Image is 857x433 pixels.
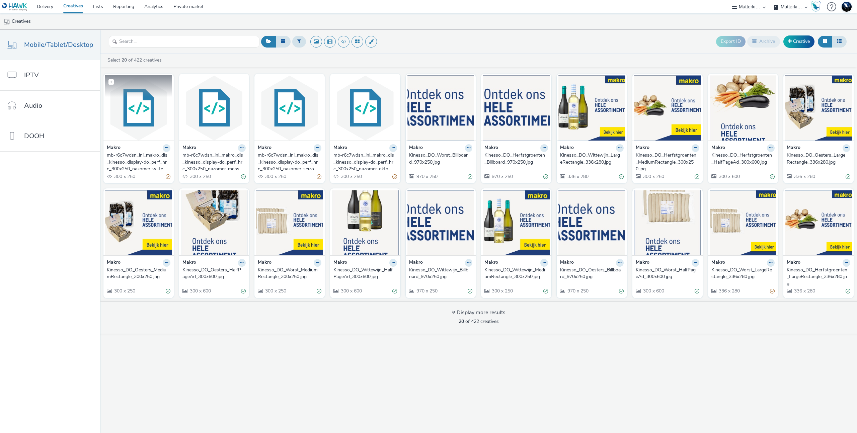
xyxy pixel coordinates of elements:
img: Kinesso_DO_Oesters_LargeRectangle_336x280.jpg visual [785,75,852,141]
div: Kinesso_DO_Worst_Billboard_970x250.jpg [409,152,470,166]
span: 300 x 250 [264,288,286,294]
a: Kinesso_DO_Oesters_Billboard_970x250.jpg [560,267,624,280]
a: mb-r6c7wdsn_ini_makro_dis_kinesso_display-do_perf_hrc_300x250_nazomer-wittewijn_tag:D428622447 [107,152,170,172]
strong: Makro [258,259,271,267]
strong: Makro [560,259,574,267]
div: Kinesso_DO_Wittewijn_LargeRectangle_336x280.jpg [560,152,621,166]
strong: Makro [182,259,196,267]
span: Mobile/Tablet/Desktop [24,40,93,50]
img: Kinesso_DO_Herfstgroenten_LargeRectangle_336x280.jpg visual [785,190,852,255]
strong: Makro [787,259,800,267]
div: Partially valid [166,173,170,180]
strong: Makro [711,144,725,152]
div: Valid [619,173,624,180]
a: mb-r6c7wdsn_ini_makro_dis_kinesso_display-do_perf_hrc_300x250_nazomer-mosseloester_tag:D428622435 [182,152,246,172]
span: 300 x 250 [642,173,664,180]
span: 336 x 280 [718,288,740,294]
span: Audio [24,101,42,110]
img: mb-r6c7wdsn_ini_makro_dis_kinesso_display-do_perf_hrc_300x250_nazomer-mosseloester_tag:D428622435... [181,75,248,141]
a: Kinesso_DO_Herfstgroenten_Billboard_970x250.jpg [484,152,548,166]
a: mb-r6c7wdsn_ini_makro_dis_kinesso_display-do_perf_hrc_300x250_nazomer-oktoberfest_tag:D428237123 [333,152,397,172]
span: 300 x 250 [113,173,135,180]
img: Kinesso_DO_Herfstgroenten_Billboard_970x250.jpg visual [483,75,550,141]
strong: Makro [484,144,498,152]
div: mb-r6c7wdsn_ini_makro_dis_kinesso_display-do_perf_hrc_300x250_nazomer-seizoensgroente_tag:D428239046 [258,152,319,172]
a: Kinesso_DO_Herfstgroenten_HalfPageAd_300x600.jpg [711,152,775,166]
button: Table [832,36,847,47]
img: Kinesso_DO_Wittewijn_MediumRectangle_300x250.jpg visual [483,190,550,255]
strong: Makro [484,259,498,267]
div: Display more results [452,309,505,317]
div: Valid [392,288,397,295]
img: Kinesso_DO_Oesters_Billboard_970x250.jpg visual [558,190,625,255]
img: mb-r6c7wdsn_ini_makro_dis_kinesso_display-do_perf_hrc_300x250_nazomer-seizoensgroente_tag:D428239... [256,75,323,141]
div: Valid [695,288,699,295]
button: Grid [818,36,832,47]
strong: Makro [258,144,271,152]
strong: Makro [333,259,347,267]
div: mb-r6c7wdsn_ini_makro_dis_kinesso_display-do_perf_hrc_300x250_nazomer-wittewijn_tag:D428622447 [107,152,168,172]
a: Kinesso_DO_Worst_HalfPageAd_300x600.jpg [636,267,699,280]
span: 300 x 600 [718,173,740,180]
strong: Makro [787,144,800,152]
img: Kinesso_DO_Oesters_HalfPageAd_300x600.jpg visual [181,190,248,255]
strong: 20 [459,318,464,325]
div: Kinesso_DO_Oesters_Billboard_970x250.jpg [560,267,621,280]
a: Kinesso_DO_Wittewijn_Billboard_970x250.jpg [409,267,473,280]
a: Kinesso_DO_Oesters_LargeRectangle_336x280.jpg [787,152,850,166]
strong: Makro [636,259,649,267]
a: Kinesso_DO_Wittewijn_MediumRectangle_300x250.jpg [484,267,548,280]
div: Valid [695,173,699,180]
img: Kinesso_DO_Worst_LargeRectangle_336x280.jpg visual [710,190,777,255]
div: Kinesso_DO_Worst_LargeRectangle_336x280.jpg [711,267,772,280]
strong: Makro [107,144,121,152]
div: Kinesso_DO_Wittewijn_MediumRectangle_300x250.jpg [484,267,545,280]
div: Valid [468,173,472,180]
img: mobile [3,18,10,25]
a: Kinesso_DO_Oesters_MediumRectangle_300x250.jpg [107,267,170,280]
span: 300 x 250 [340,173,362,180]
strong: Makro [711,259,725,267]
a: mb-r6c7wdsn_ini_makro_dis_kinesso_display-do_perf_hrc_300x250_nazomer-seizoensgroente_tag:D428239046 [258,152,321,172]
img: Kinesso_DO_Wittewijn_LargeRectangle_336x280.jpg visual [558,75,625,141]
div: Kinesso_DO_Herfstgroenten_Billboard_970x250.jpg [484,152,545,166]
div: Valid [166,288,170,295]
div: Kinesso_DO_Herfstgroenten_MediumRectangle_300x250.jpg [636,152,697,172]
span: 300 x 250 [491,288,513,294]
div: Kinesso_DO_Worst_MediumRectangle_300x250.jpg [258,267,319,280]
div: Valid [317,288,321,295]
div: mb-r6c7wdsn_ini_makro_dis_kinesso_display-do_perf_hrc_300x250_nazomer-oktoberfest_tag:D428237123 [333,152,394,172]
div: Partially valid [770,288,775,295]
strong: Makro [636,144,649,152]
img: Support Hawk [842,2,852,12]
span: 970 x 250 [491,173,513,180]
span: 300 x 250 [189,173,211,180]
img: Kinesso_DO_Worst_Billboard_970x250.jpg visual [407,75,474,141]
img: Kinesso_DO_Wittewijn_HalfPageAd_300x600.jpg visual [332,190,399,255]
strong: Makro [560,144,574,152]
div: Hawk Academy [811,1,821,12]
a: Kinesso_DO_Worst_Billboard_970x250.jpg [409,152,473,166]
span: 336 x 280 [793,173,815,180]
button: Export ID [716,36,746,47]
div: Kinesso_DO_Oesters_MediumRectangle_300x250.jpg [107,267,168,280]
div: Kinesso_DO_Oesters_LargeRectangle_336x280.jpg [787,152,848,166]
div: Valid [543,288,548,295]
strong: Makro [107,259,121,267]
a: Kinesso_DO_Worst_MediumRectangle_300x250.jpg [258,267,321,280]
span: 970 x 250 [567,288,589,294]
div: mb-r6c7wdsn_ini_makro_dis_kinesso_display-do_perf_hrc_300x250_nazomer-mosseloester_tag:D428622435 [182,152,243,172]
span: 970 x 250 [416,173,438,180]
div: Valid [468,288,472,295]
div: Kinesso_DO_Wittewijn_HalfPageAd_300x600.jpg [333,267,394,280]
span: 300 x 250 [113,288,135,294]
a: Kinesso_DO_Oesters_HalfPageAd_300x600.jpg [182,267,246,280]
img: Kinesso_DO_Worst_HalfPageAd_300x600.jpg visual [634,190,701,255]
strong: 20 [122,57,127,63]
span: 300 x 600 [340,288,362,294]
a: Kinesso_DO_Herfstgroenten_MediumRectangle_300x250.jpg [636,152,699,172]
button: Archive [747,36,780,47]
img: Kinesso_DO_Worst_MediumRectangle_300x250.jpg visual [256,190,323,255]
strong: Makro [409,144,423,152]
div: Valid [770,173,775,180]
